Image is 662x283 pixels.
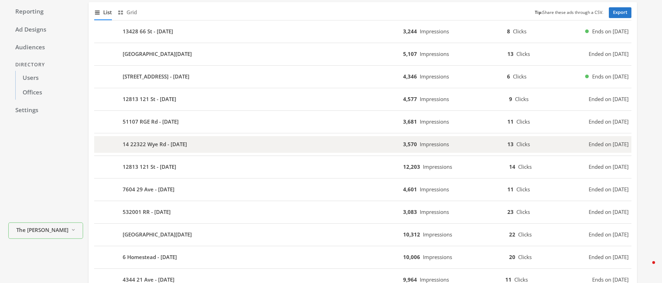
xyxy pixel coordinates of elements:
b: 12813 121 St - [DATE] [123,163,176,171]
button: 12813 121 St - [DATE]4,577Impressions9ClicksEnded on [DATE] [94,91,631,108]
span: Impressions [420,118,449,125]
b: 14 [509,163,515,170]
b: 11 [507,186,514,193]
b: 6 Homestead - [DATE] [123,253,177,261]
b: 14 22322 Wye Rd - [DATE] [123,140,187,148]
div: Directory [8,58,83,71]
span: Impressions [420,208,449,215]
button: Grid [117,5,137,20]
span: Ended on [DATE] [589,140,629,148]
span: Clicks [516,186,530,193]
span: Grid [126,8,137,16]
b: [STREET_ADDRESS] - [DATE] [123,73,189,81]
button: 6 Homestead - [DATE]10,006Impressions20ClicksEnded on [DATE] [94,249,631,266]
span: Clicks [514,276,528,283]
span: Clicks [516,50,530,57]
span: Ends on [DATE] [592,73,629,81]
span: Clicks [513,28,526,35]
b: 13 [507,50,514,57]
button: [STREET_ADDRESS] - [DATE]4,346Impressions6ClicksEnds on [DATE] [94,68,631,85]
b: 5,107 [403,50,417,57]
span: Clicks [518,253,532,260]
span: Impressions [423,253,452,260]
span: List [103,8,112,16]
span: Clicks [516,141,530,148]
span: Ended on [DATE] [589,231,629,239]
button: 14 22322 Wye Rd - [DATE]3,570Impressions13ClicksEnded on [DATE] [94,136,631,153]
span: Impressions [420,186,449,193]
b: 9 [509,95,512,102]
span: Ended on [DATE] [589,50,629,58]
span: Clicks [515,95,529,102]
b: 4,346 [403,73,417,80]
button: 51107 RGE Rd - [DATE]3,681Impressions11ClicksEnded on [DATE] [94,114,631,130]
a: Offices [15,85,83,100]
span: Ends on [DATE] [592,27,629,35]
b: 11 [507,118,514,125]
b: 3,681 [403,118,417,125]
b: 51107 RGE Rd - [DATE] [123,118,179,126]
span: Ended on [DATE] [589,95,629,103]
b: 13428 66 St - [DATE] [123,27,173,35]
span: Impressions [423,231,452,238]
b: 12,203 [403,163,420,170]
button: [GEOGRAPHIC_DATA][DATE]10,312Impressions22ClicksEnded on [DATE] [94,226,631,243]
b: 10,312 [403,231,420,238]
b: 532001 RR - [DATE] [123,208,171,216]
span: Impressions [420,95,449,102]
a: Audiences [8,40,83,55]
a: Ad Designs [8,23,83,37]
b: 8 [507,28,510,35]
a: Reporting [8,5,83,19]
span: Impressions [423,163,452,170]
b: 3,083 [403,208,417,215]
b: 11 [505,276,512,283]
b: 4,577 [403,95,417,102]
b: 22 [509,231,515,238]
b: 9,964 [403,276,417,283]
button: The [PERSON_NAME] Team [8,223,83,239]
a: Users [15,71,83,85]
b: 3,570 [403,141,417,148]
b: [GEOGRAPHIC_DATA][DATE] [123,50,192,58]
span: Clicks [513,73,526,80]
b: 13 [507,141,514,148]
button: [GEOGRAPHIC_DATA][DATE]5,107Impressions13ClicksEnded on [DATE] [94,46,631,63]
button: List [94,5,112,20]
span: Ended on [DATE] [589,163,629,171]
span: Clicks [516,208,530,215]
b: 3,244 [403,28,417,35]
b: 10,006 [403,253,420,260]
b: 12813 121 St - [DATE] [123,95,176,103]
span: Ended on [DATE] [589,185,629,193]
span: Ended on [DATE] [589,118,629,126]
span: Impressions [420,141,449,148]
span: Ended on [DATE] [589,208,629,216]
span: Ended on [DATE] [589,253,629,261]
b: 23 [507,208,514,215]
button: 532001 RR - [DATE]3,083Impressions23ClicksEnded on [DATE] [94,204,631,220]
small: Share these ads through a CSV. [535,9,603,16]
iframe: Intercom live chat [638,259,655,276]
b: Tip: [535,9,542,15]
b: 4,601 [403,186,417,193]
button: 13428 66 St - [DATE]3,244Impressions8ClicksEnds on [DATE] [94,23,631,40]
span: Clicks [518,231,532,238]
span: Impressions [420,276,449,283]
span: Impressions [420,28,449,35]
b: 6 [507,73,510,80]
span: The [PERSON_NAME] Team [16,226,68,234]
a: Settings [8,103,83,118]
b: 7604 29 Ave - [DATE] [123,185,174,193]
a: Export [609,7,631,18]
b: 20 [509,253,515,260]
span: Clicks [518,163,532,170]
span: Impressions [420,50,449,57]
button: 12813 121 St - [DATE]12,203Impressions14ClicksEnded on [DATE] [94,159,631,175]
b: [GEOGRAPHIC_DATA][DATE] [123,231,192,239]
span: Clicks [516,118,530,125]
button: 7604 29 Ave - [DATE]4,601Impressions11ClicksEnded on [DATE] [94,181,631,198]
span: Impressions [420,73,449,80]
